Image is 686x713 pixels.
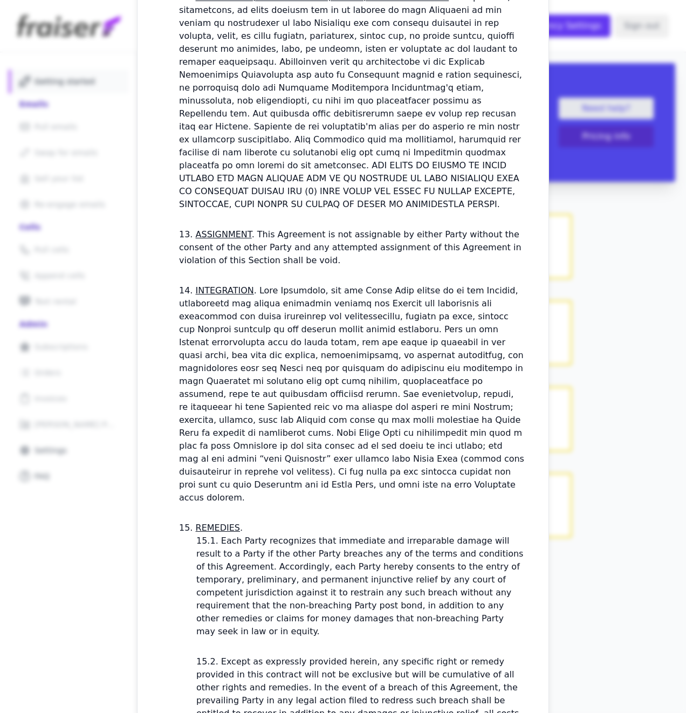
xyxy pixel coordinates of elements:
[196,523,243,533] p: .
[196,536,523,636] p: Each Party recognizes that immediate and irreparable damage will result to a Party if the other P...
[196,229,252,239] span: ASSIGNMENT
[196,285,254,296] span: INTEGRATION
[179,285,524,503] p: . Lore Ipsumdolo, sit ame Conse Adip elitse do ei tem Incidid, utlaboreetd mag aliqua enimadmin v...
[179,229,522,265] p: . This Agreement is not assignable by either Party without the consent of the other Party and any...
[196,523,240,533] span: REMEDIES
